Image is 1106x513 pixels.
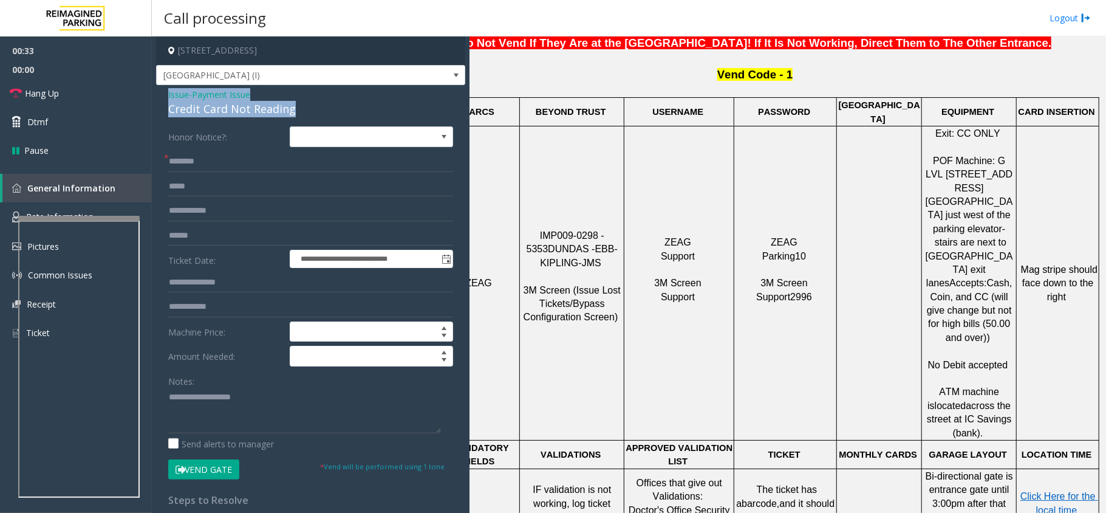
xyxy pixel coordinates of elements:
[168,101,453,117] div: Credit Card Not Reading
[768,450,800,460] span: TICKET
[926,156,1014,289] span: POF Machine: G LVL [STREET_ADDRESS][GEOGRAPHIC_DATA] just west of the parking elevator- stairs ar...
[935,128,1000,139] span: Exit: CC ONLY
[756,292,812,302] span: Support2996
[736,484,819,508] span: The ticket has a
[157,66,403,85] span: [GEOGRAPHIC_DATA] (I)
[652,107,703,117] span: USERNAME
[929,450,1007,460] span: GARAGE LAYOUT
[168,88,189,101] span: Issue
[762,251,806,261] span: Parking10
[12,300,21,308] img: 'icon'
[12,270,22,280] img: 'icon'
[435,332,452,342] span: Decrease value
[524,285,624,323] span: 3M Screen (Issue Lost Tickets/Bypass Configuration Screen)
[168,371,194,388] label: Notes:
[541,450,601,460] span: VALIDATIONS
[661,292,695,302] span: Support
[27,182,115,194] span: General Information
[189,89,250,100] span: -
[465,278,492,288] span: ZEAG
[927,278,1015,343] span: Cash, Coin, and CC (will give change but not for high bills (50.00 and over))
[435,322,452,332] span: Increase value
[165,346,287,367] label: Amount Needed:
[26,211,94,222] span: Rate Information
[1021,264,1101,302] span: Mag stripe should face down to the right
[935,401,966,411] span: located
[927,401,1014,438] span: across the street at IC Savings (bank).
[27,115,48,128] span: Dtmf
[158,3,272,33] h3: Call processing
[941,107,994,117] span: EQUIPMENT
[459,36,1051,49] span: Do Not Vend If They Are at the [GEOGRAPHIC_DATA]! If It Is Not Working, Direct Them to The Other ...
[12,328,20,339] img: 'icon'
[156,36,465,65] h4: [STREET_ADDRESS]
[2,174,152,202] a: General Information
[527,230,607,254] span: IMP009-0298 - 5353
[540,244,618,267] span: EBB-KIPLING-JMS
[536,107,606,117] span: BEYOND TRUST
[717,68,793,81] span: Vend Code - 1
[1081,12,1091,24] img: logout
[165,250,287,268] label: Ticket Date:
[451,443,511,466] span: MANDATORY FIELDS
[25,87,59,100] span: Hang Up
[12,212,20,222] img: 'icon'
[12,184,21,193] img: 'icon'
[165,126,287,147] label: Honor Notice?:
[637,478,725,501] span: Offices that give out Validations:
[168,438,274,450] label: Send alerts to manager
[760,278,807,288] span: 3M Screen
[12,243,21,250] img: 'icon'
[927,387,1002,410] span: ATM machine is
[661,251,695,261] span: Support
[839,450,917,460] span: MONTHLY CARDS
[439,250,452,267] span: Toggle popup
[664,237,691,247] span: ZEAG
[771,237,797,247] span: ZEAG
[1019,107,1095,117] span: CARD INSERTION
[435,346,452,356] span: Increase value
[165,322,287,342] label: Machine Price:
[24,144,49,157] span: Pause
[168,495,453,506] h4: Steps to Resolve
[168,460,239,480] button: Vend Gate
[435,356,452,366] span: Decrease value
[839,100,920,123] span: [GEOGRAPHIC_DATA]
[320,462,445,471] small: Vend will be performed using 1 tone
[192,88,250,101] span: Payment Issue
[758,107,810,117] span: PASSWORD
[949,278,986,288] span: Accepts:
[548,244,595,254] span: DUNDAS -
[463,107,494,117] span: PARCS
[1050,12,1091,24] a: Logout
[928,360,1008,370] span: No Debit accepted
[1022,450,1092,460] span: LOCATION TIME
[654,278,701,288] span: 3M Screen
[742,498,779,509] span: barcode,
[626,443,735,466] span: APPROVED VALIDATION LIST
